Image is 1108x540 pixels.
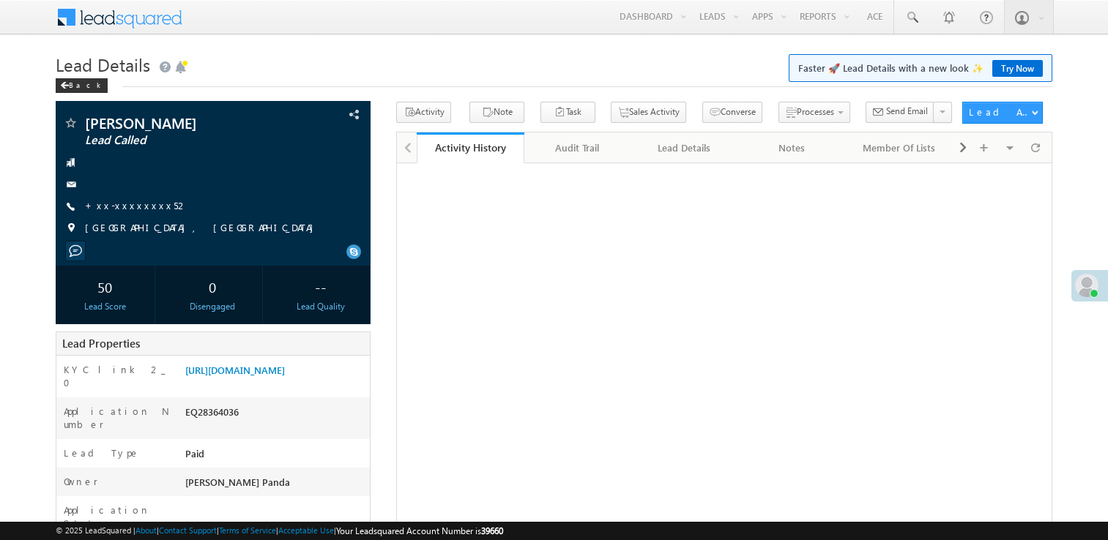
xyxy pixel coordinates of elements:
button: Activity [396,102,451,123]
div: EQ28364036 [182,405,370,425]
button: Lead Actions [962,102,1043,124]
label: Application Number [64,405,170,431]
a: Member Of Lists [846,132,953,163]
a: Lead Details [631,132,739,163]
div: Notes [751,139,833,157]
a: +xx-xxxxxxxx52 [85,199,188,211]
span: [GEOGRAPHIC_DATA], [GEOGRAPHIC_DATA] [85,221,321,236]
span: Lead Called [85,133,280,148]
label: KYC link 2_0 [64,363,170,389]
div: Member Of Lists [858,139,940,157]
span: Lead Properties [62,336,140,350]
span: © 2025 LeadSquared | | | | | [56,524,503,538]
span: Send Email [886,105,928,118]
a: Audit Trail [524,132,632,163]
div: Audit Trail [536,139,619,157]
div: -- [275,273,366,300]
a: Contact Support [159,525,217,535]
a: [URL][DOMAIN_NAME] [185,364,285,376]
div: Lead Score [59,300,151,313]
button: Task [540,102,595,123]
a: Back [56,78,115,90]
a: Notes [739,132,847,163]
label: Application Status [64,503,170,530]
span: 39660 [481,525,503,536]
a: Acceptable Use [278,525,334,535]
a: Activity History [417,132,524,163]
div: 0 [167,273,259,300]
button: Processes [778,102,850,123]
div: Disengaged [167,300,259,313]
div: 50 [59,273,151,300]
div: Paid [182,446,370,467]
span: Lead Details [56,53,150,76]
div: Activity History [428,140,513,154]
a: Terms of Service [219,525,276,535]
div: Lead Quality [275,300,366,313]
button: Converse [702,102,762,123]
button: Send Email [866,102,934,123]
button: Sales Activity [611,102,686,123]
a: Try Now [992,60,1043,77]
span: Your Leadsquared Account Number is [336,525,503,536]
label: Lead Type [64,446,140,460]
div: Lead Actions [969,105,1031,119]
button: Note [469,102,524,123]
span: [PERSON_NAME] [85,116,280,130]
span: [PERSON_NAME] Panda [185,476,290,488]
div: Back [56,78,108,93]
span: Faster 🚀 Lead Details with a new look ✨ [798,61,1043,75]
a: About [135,525,157,535]
span: Processes [797,106,834,117]
label: Owner [64,475,98,488]
div: Lead Details [643,139,726,157]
